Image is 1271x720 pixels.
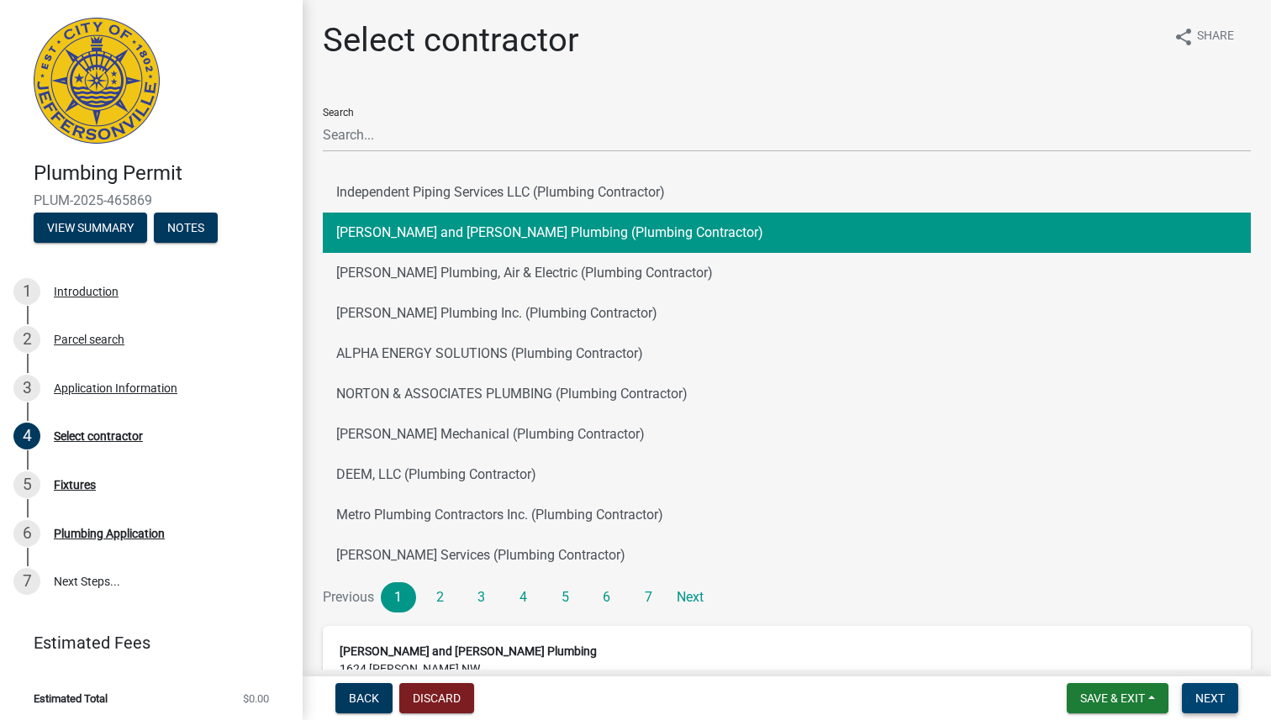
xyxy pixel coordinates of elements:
button: View Summary [34,213,147,243]
div: Introduction [54,286,119,297]
span: PLUM-2025-465869 [34,192,269,208]
a: Next [672,582,708,612]
nav: Page navigation [323,582,1251,612]
div: 3 [13,375,40,402]
div: Select contractor [54,430,143,442]
button: Independent Piping Services LLC (Plumbing Contractor) [323,172,1251,213]
button: Discard [399,683,474,713]
button: Notes [154,213,218,243]
div: 2 [13,326,40,353]
a: 1 [381,582,416,612]
a: 4 [506,582,541,612]
i: share [1173,27,1194,47]
wm-modal-confirm: Summary [34,222,147,235]
a: 2 [423,582,458,612]
span: $0.00 [243,693,269,704]
div: 6 [13,520,40,547]
a: 5 [547,582,583,612]
button: shareShare [1160,20,1247,53]
span: Save & Exit [1080,691,1145,705]
button: [PERSON_NAME] Plumbing, Air & Electric (Plumbing Contractor) [323,253,1251,293]
button: Next [1182,683,1238,713]
div: Plumbing Application [54,528,165,539]
button: [PERSON_NAME] and [PERSON_NAME] Plumbing (Plumbing Contractor) [323,213,1251,253]
img: City of Jeffersonville, Indiana [34,18,160,144]
span: Back [349,691,379,705]
wm-modal-confirm: Notes [154,222,218,235]
input: Search... [323,118,1251,152]
button: [PERSON_NAME] Plumbing Inc. (Plumbing Contractor) [323,293,1251,334]
h4: Plumbing Permit [34,161,289,186]
button: [PERSON_NAME] Services (Plumbing Contractor) [323,535,1251,575]
span: Estimated Total [34,693,108,704]
button: Metro Plumbing Contractors Inc. (Plumbing Contractor) [323,495,1251,535]
button: DEEM, LLC (Plumbing Contractor) [323,455,1251,495]
div: 7 [13,568,40,595]
span: Share [1197,27,1234,47]
div: 1 [13,278,40,305]
a: 7 [631,582,667,612]
div: Parcel search [54,334,124,345]
button: Back [335,683,393,713]
div: 4 [13,423,40,449]
button: Save & Exit [1067,683,1168,713]
div: 5 [13,471,40,498]
a: 3 [464,582,499,612]
h1: Select contractor [323,20,579,60]
div: Fixtures [54,479,96,491]
button: ALPHA ENERGY SOLUTIONS (Plumbing Contractor) [323,334,1251,374]
div: Application Information [54,382,177,394]
strong: [PERSON_NAME] and [PERSON_NAME] Plumbing [340,644,597,658]
a: 6 [589,582,625,612]
button: NORTON & ASSOCIATES PLUMBING (Plumbing Contractor) [323,374,1251,414]
a: Estimated Fees [13,626,276,660]
span: Next [1195,691,1225,705]
button: [PERSON_NAME] Mechanical (Plumbing Contractor) [323,414,1251,455]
